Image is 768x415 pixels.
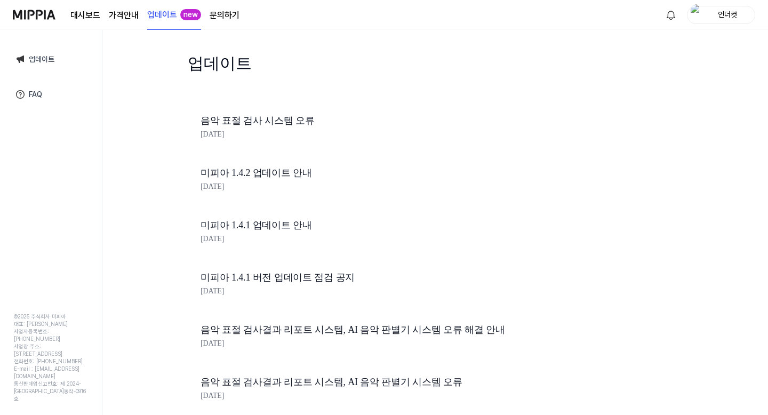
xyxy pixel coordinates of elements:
div: © 2025 주식회사 미피아 [14,313,88,320]
a: 업데이트 [147,9,177,21]
a: 업데이트 [7,47,94,71]
a: 미피아 1.4.1 업데이트 안내 [201,218,563,233]
a: 음악 표절 검사결과 리포트 시스템, AI 음악 판별기 시스템 오류 해결 안내 [201,322,563,338]
div: 통신판매업신고번호: 제 2024-[GEOGRAPHIC_DATA]동작-0916 호 [14,380,88,402]
div: [DATE] [201,181,563,193]
img: 커뮤니티 [14,53,27,66]
div: [DATE] [201,129,563,140]
div: [DATE] [201,233,563,245]
a: 음악 표절 검사결과 리포트 시스템, AI 음악 판별기 시스템 오류 [201,374,563,390]
a: 대시보드 [70,9,100,22]
a: 가격안내 [109,9,139,22]
div: [DATE] [201,390,563,402]
div: 언더컷 [707,9,748,20]
img: 알림 [665,9,677,21]
div: 업데이트 [188,51,576,102]
div: 사업장 주소: [STREET_ADDRESS] [14,342,88,357]
a: 미피아 1.4.2 업데이트 안내 [201,165,563,181]
img: profile [691,4,703,26]
div: 대표: [PERSON_NAME] [14,320,88,328]
a: 문의하기 [210,9,239,22]
div: 전화번호: [PHONE_NUMBER] [14,357,88,365]
a: FAQ [7,82,94,107]
div: [DATE] [201,285,563,297]
div: new [180,9,201,20]
div: E-mail : [EMAIL_ADDRESS][DOMAIN_NAME] [14,365,88,380]
a: 미피아 1.4.1 버전 업데이트 점검 공지 [201,270,563,285]
img: 커뮤니티 [14,88,27,101]
a: 음악 표절 검사 시스템 오류 [201,113,563,129]
button: profile언더컷 [687,6,755,24]
div: 사업자등록번호: [PHONE_NUMBER] [14,328,88,342]
div: [DATE] [201,338,563,349]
